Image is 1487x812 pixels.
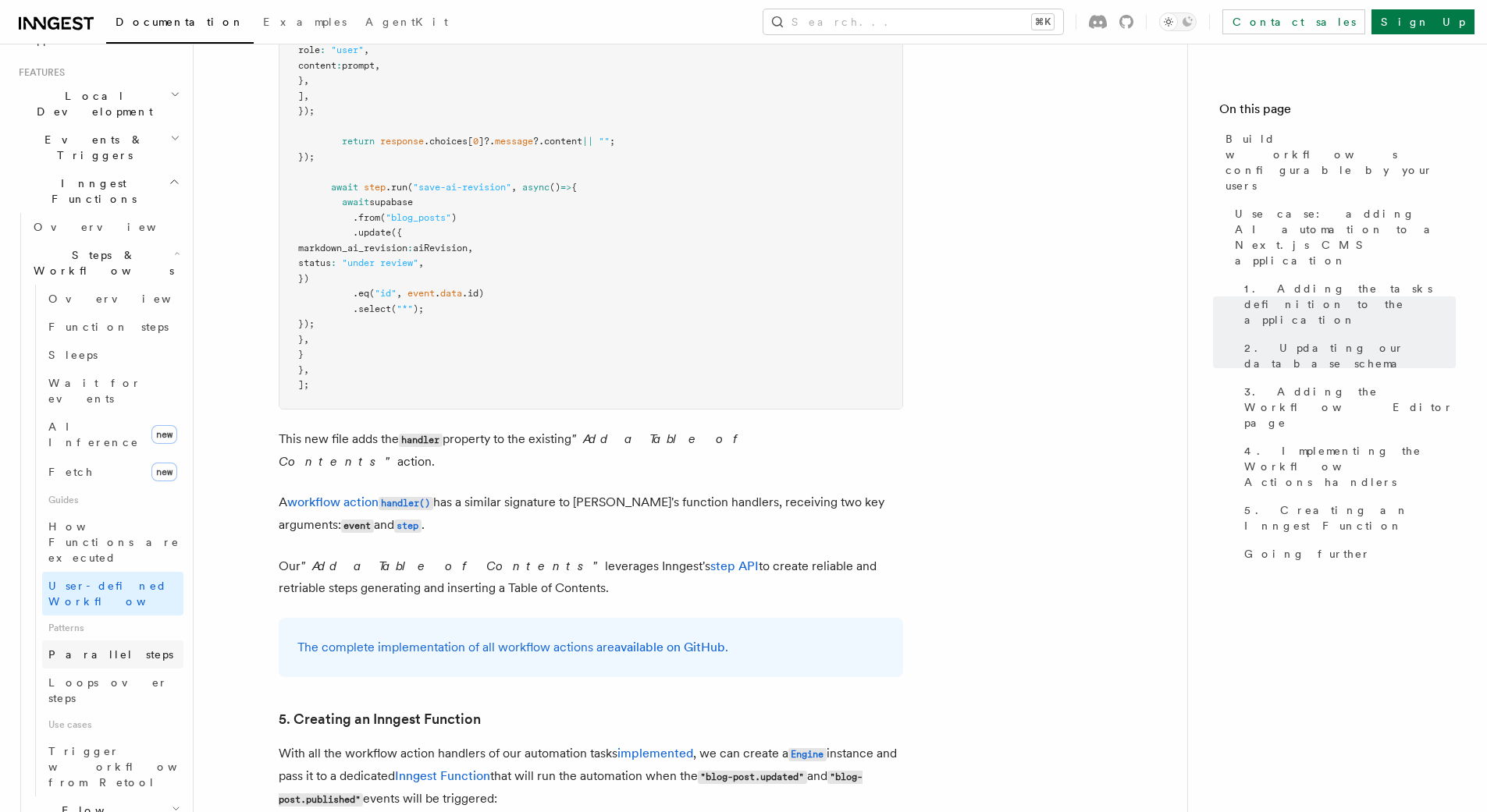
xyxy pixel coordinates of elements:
a: Examples [254,5,356,42]
a: 2. Updating our database schema [1238,334,1456,378]
span: aiRevision [413,243,468,254]
span: new [151,425,177,444]
span: : [331,257,336,268]
span: new [151,463,177,481]
span: Events & Triggers [12,132,170,163]
button: Local Development [12,82,183,126]
span: await [342,197,369,207]
span: role [298,44,320,55]
a: Sign Up [1371,9,1475,34]
span: ( [369,288,375,299]
span: status [298,257,331,268]
span: Wait for events [48,377,141,405]
span: : [320,44,326,55]
span: ]; [298,379,309,390]
span: : [336,60,342,71]
a: AI Inferencenew [42,413,183,456]
span: ({ [391,227,402,238]
a: How Functions are executed [42,512,183,572]
button: Steps & Workflows [27,241,183,285]
a: Inngest Function [395,768,490,783]
span: ( [407,182,413,193]
code: step [394,519,422,533]
a: Overview [27,213,183,241]
span: , [375,60,380,71]
span: , [511,182,517,193]
code: handler [399,434,443,447]
span: ); [413,303,424,314]
span: Build workflows configurable by your users [1226,131,1456,193]
span: data [440,288,462,299]
span: ( [391,303,397,314]
span: Steps & Workflows [27,247,174,278]
span: prompt [342,60,375,71]
a: Loops over steps [42,668,183,712]
span: "save-ai-revision" [413,182,511,193]
a: 3. Adding the Workflow Editor page [1238,378,1456,437]
span: Documentation [116,16,244,28]
a: workflow actionhandler() [287,495,433,509]
span: Overview [48,293,209,305]
span: "" [599,136,610,147]
span: () [550,182,560,193]
a: 4. Implementing the Workflow Actions handlers [1238,437,1456,496]
span: 2. Updating our database schema [1244,340,1456,371]
a: Overview [42,285,183,313]
span: "user" [331,44,364,55]
span: , [364,44,369,55]
span: => [560,182,571,193]
code: "blog-post.published" [279,771,863,807]
span: Patterns [42,615,183,640]
span: "id" [375,288,397,299]
code: "blog-post.updated" [698,771,807,784]
span: return [342,136,375,147]
span: Sleeps [48,349,98,361]
a: Use case: adding AI automation to a Next.js CMS application [1229,200,1456,275]
span: await [331,182,358,193]
a: available on GitHub [614,640,725,654]
span: , [304,364,309,375]
span: ]?. [478,136,495,147]
span: message [495,136,533,147]
a: step API [710,558,759,573]
button: Toggle dark mode [1159,12,1197,31]
span: Parallel steps [48,648,173,661]
span: } [298,334,304,345]
span: . [435,288,440,299]
span: "blog_posts" [386,212,451,223]
em: "Add a Table of Contents" [301,558,605,573]
code: handler() [379,497,433,510]
span: .id) [462,288,484,299]
p: A has a similar signature to [PERSON_NAME]'s function handlers, receiving two key arguments: and . [279,491,903,537]
span: } [298,364,304,375]
span: Local Development [12,88,170,119]
button: Inngest Functions [12,169,183,213]
span: , [304,75,309,86]
a: Trigger workflows from Retool [42,737,183,796]
span: User-defined Workflows [48,580,189,608]
a: Going further [1238,540,1456,568]
a: Function steps [42,313,183,341]
span: step [364,182,386,193]
em: "Add a Table of Contents" [279,431,745,469]
span: , [468,243,473,254]
span: 5. Creating an Inngest Function [1244,502,1456,534]
span: ; [610,136,615,147]
button: Events & Triggers [12,126,183,169]
a: User-defined Workflows [42,572,183,615]
span: Function steps [48,321,169,333]
span: Fetch [48,466,94,478]
p: With all the workflow action handlers of our automation tasks , we can create a instance and pass... [279,743,903,810]
span: .run [386,182,407,193]
span: .select [353,303,391,314]
a: 5. Creating an Inngest Function [279,708,481,730]
span: 3. Adding the Workflow Editor page [1244,384,1456,431]
span: ) [451,212,457,223]
span: 1. Adding the tasks definition to the application [1244,281,1456,328]
a: Fetchnew [42,456,183,488]
a: Build workflows configurable by your users [1219,125,1456,200]
span: Use cases [42,712,183,737]
span: .update [353,227,391,238]
a: Parallel steps [42,640,183,668]
kbd: ⌘K [1032,14,1054,30]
